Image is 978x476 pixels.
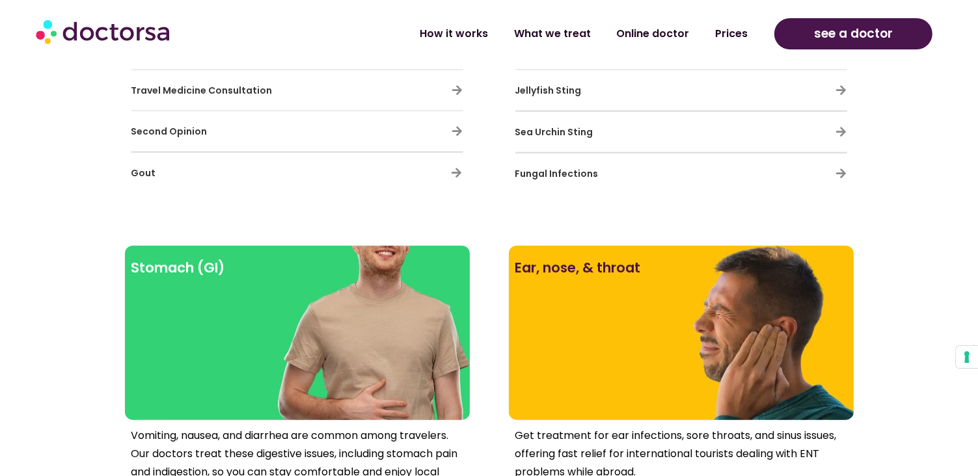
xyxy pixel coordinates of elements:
span: Second Opinion [131,125,208,138]
span: Travel Medicine Consultation [131,84,273,97]
a: What we treat [501,19,604,49]
a: see a doctor [774,18,933,49]
span: Sea Urchin Sting [515,126,593,139]
span: Gout [131,166,156,179]
h2: Ear, nose, & throat [515,252,847,284]
nav: Menu [258,19,761,49]
button: Your consent preferences for tracking technologies [956,346,978,368]
span: Fungal Infections [515,167,599,180]
h2: Stomach (GI) [131,252,463,284]
a: How it works [407,19,501,49]
span: see a doctor [814,23,893,44]
a: Prices [703,19,761,49]
a: Online doctor [604,19,703,49]
span: Jellyfish Sting [515,84,582,97]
